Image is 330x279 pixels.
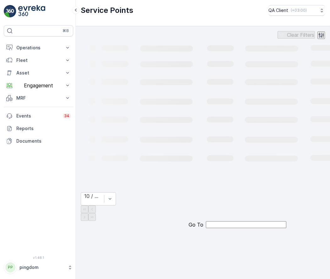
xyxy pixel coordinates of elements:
[63,28,69,33] p: ⌘B
[4,135,73,147] a: Documents
[16,138,71,144] p: Documents
[5,262,15,272] div: PP
[4,261,73,274] button: PPpingdom
[16,83,61,88] p: Engagement
[4,122,73,135] a: Reports
[84,193,101,199] div: 10 / Page
[18,5,45,18] img: logo_light-DOdMpM7g.png
[4,5,16,18] img: logo
[4,256,73,260] span: v 1.48.1
[268,5,325,16] button: QA Client(+03:00)
[287,32,314,38] p: Clear Filters
[64,113,69,118] p: 34
[268,7,288,14] p: QA Client
[291,8,307,13] p: ( +03:00 )
[4,41,73,54] button: Operations
[4,54,73,67] button: Fleet
[16,95,61,101] p: MRF
[4,92,73,104] button: MRF
[4,110,73,122] a: Events34
[278,31,315,39] button: Clear Filters
[81,5,133,15] p: Service Points
[189,222,203,227] span: Go To
[4,67,73,79] button: Asset
[16,125,71,132] p: Reports
[16,113,59,119] p: Events
[4,79,73,92] button: Engagement
[16,57,61,63] p: Fleet
[16,70,61,76] p: Asset
[16,45,61,51] p: Operations
[19,264,64,271] p: pingdom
